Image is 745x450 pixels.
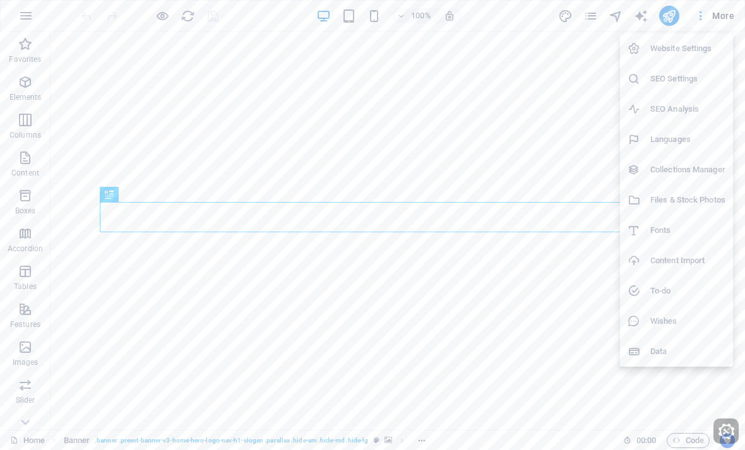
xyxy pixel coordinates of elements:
h6: Website Settings [650,41,725,56]
h6: To-do [650,283,725,299]
h6: SEO Analysis [650,102,725,117]
h6: Wishes [650,314,725,329]
h6: Languages [650,132,725,147]
h6: Collections Manager [650,162,725,177]
h6: Content Import [650,253,725,268]
h6: Data [650,344,725,359]
h6: SEO Settings [650,71,725,86]
h6: Files & Stock Photos [650,192,725,208]
h6: Fonts [650,223,725,238]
